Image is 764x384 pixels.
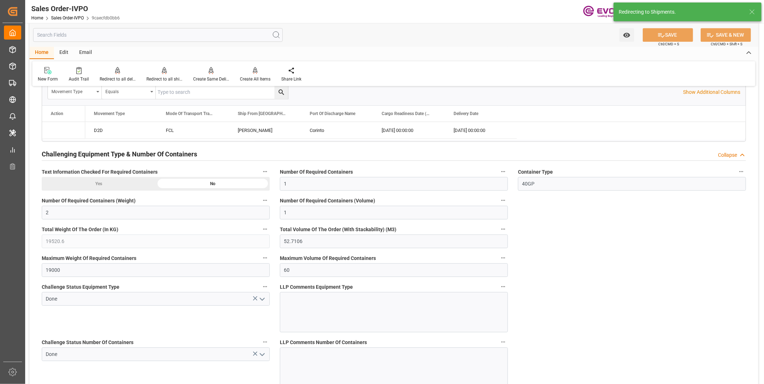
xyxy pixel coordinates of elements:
button: Total Weight Of The Order (In KG) [260,224,270,234]
div: Share Link [281,76,301,82]
div: Redirecting to Shipments. [619,8,742,16]
span: Maximum Weight Of Required Containers [42,255,136,262]
button: search button [274,85,288,99]
div: Collapse [718,151,737,159]
h2: Challenging Equipment Type & Number Of Containers [42,149,197,159]
span: LLP Comments Equipment Type [280,283,353,291]
button: open menu [619,28,634,42]
span: Total Volume Of The Order (With Stackability) (M3) [280,226,396,233]
a: Home [31,15,43,20]
div: Redirect to all deliveries [100,76,136,82]
span: Ctrl/CMD + Shift + S [711,41,742,47]
span: Ctrl/CMD + S [658,41,679,47]
div: Corinto [301,122,373,138]
span: Challenge Status Equipment Type [42,283,119,291]
p: Show Additional Columns [683,88,740,96]
button: LLP Comments Number Of Containers [499,337,508,347]
div: [PERSON_NAME] [229,122,301,138]
div: Create Same Delivery Date [193,76,229,82]
button: Challenge Status Number Of Containers [260,337,270,347]
div: No [156,177,270,191]
button: Challenge Status Equipment Type [260,282,270,291]
button: open menu [48,85,102,99]
div: Equals [105,87,148,95]
div: Home [29,47,54,59]
div: Email [74,47,97,59]
span: Cargo Readiness Date (Shipping Date) [382,111,430,116]
button: SAVE & NEW [701,28,751,42]
button: Container Type [737,167,746,176]
div: Redirect to all shipments [146,76,182,82]
div: Audit Trail [69,76,89,82]
span: Delivery Date [454,111,478,116]
button: LLP Comments Equipment Type [499,282,508,291]
input: Type to search [156,85,288,99]
span: Number Of Required Containers (Volume) [280,197,375,205]
div: Press SPACE to select this row. [42,122,85,139]
span: LLP Comments Number Of Containers [280,339,367,346]
div: Create All Items [240,76,270,82]
div: FCL [157,122,229,138]
div: D2D [85,122,157,138]
button: open menu [102,85,156,99]
span: Container Type [518,168,553,176]
div: Yes [42,177,156,191]
img: Evonik-brand-mark-Deep-Purple-RGB.jpeg_1700498283.jpeg [583,5,630,18]
span: Total Weight Of The Order (In KG) [42,226,118,233]
span: Number Of Required Containers [280,168,353,176]
span: Movement Type [94,111,125,116]
div: Edit [54,47,74,59]
input: Search Fields [33,28,283,42]
button: SAVE [643,28,693,42]
span: Mode Of Transport Translation [166,111,214,116]
a: Sales Order-IVPO [51,15,84,20]
button: Text Information Checked For Required Containers [260,167,270,176]
button: Number Of Required Containers [499,167,508,176]
button: Maximum Weight Of Required Containers [260,253,270,262]
span: Port Of Discharge Name [310,111,355,116]
div: Action [51,111,63,116]
span: Maximum Volume Of Required Containers [280,255,376,262]
div: [DATE] 00:00:00 [373,122,445,138]
div: Sales Order-IVPO [31,3,120,14]
div: Press SPACE to select this row. [85,122,517,139]
span: Text Information Checked For Required Containers [42,168,158,176]
button: Number Of Required Containers (Volume) [499,196,508,205]
button: Number Of Required Containers (Weight) [260,196,270,205]
div: [DATE] 00:00:00 [445,122,517,138]
button: Total Volume Of The Order (With Stackability) (M3) [499,224,508,234]
span: Challenge Status Number Of Containers [42,339,133,346]
span: Ship From [GEOGRAPHIC_DATA] [238,111,286,116]
div: Movement Type [51,87,94,95]
button: open menu [256,293,267,305]
span: Number Of Required Containers (Weight) [42,197,136,205]
button: open menu [256,349,267,360]
div: New Form [38,76,58,82]
button: Maximum Volume Of Required Containers [499,253,508,262]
